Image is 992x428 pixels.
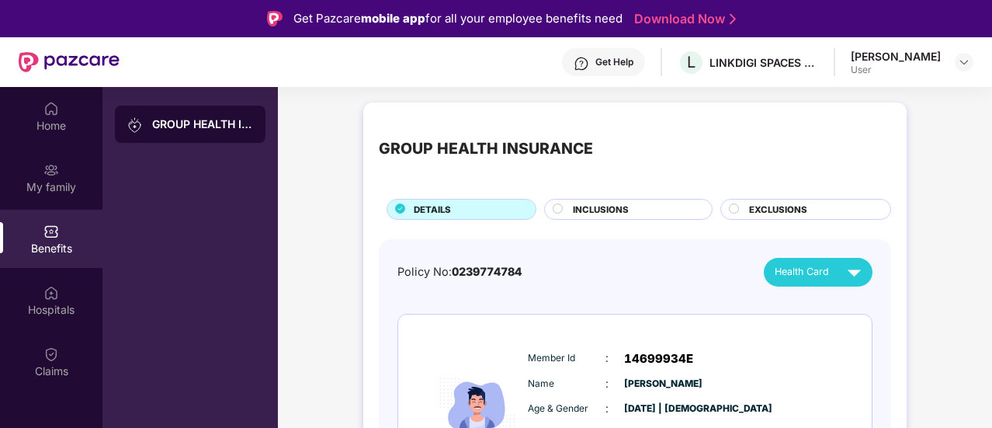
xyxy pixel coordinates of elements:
[709,55,818,70] div: LINKDIGI SPACES PRIVATE LIMITED
[851,49,941,64] div: [PERSON_NAME]
[361,11,425,26] strong: mobile app
[528,402,605,416] span: Age & Gender
[624,377,702,391] span: [PERSON_NAME]
[687,53,695,71] span: L
[43,285,59,301] img: svg+xml;base64,PHN2ZyBpZD0iSG9zcGl0YWxzIiB4bWxucz0iaHR0cDovL3d3dy53My5vcmcvMjAwMC9zdmciIHdpZHRoPS...
[764,258,872,287] button: Health Card
[19,52,120,72] img: New Pazcare Logo
[605,400,609,417] span: :
[528,377,605,391] span: Name
[574,56,589,71] img: svg+xml;base64,PHN2ZyBpZD0iSGVscC0zMngzMiIgeG1sbnM9Imh0dHA6Ly93d3cudzMub3JnLzIwMDAvc3ZnIiB3aWR0aD...
[528,351,605,366] span: Member Id
[730,11,736,27] img: Stroke
[851,64,941,76] div: User
[841,259,868,286] img: svg+xml;base64,PHN2ZyB4bWxucz0iaHR0cDovL3d3dy53My5vcmcvMjAwMC9zdmciIHZpZXdCb3g9IjAgMCAyNCAyNCIgd2...
[605,375,609,392] span: :
[267,11,283,26] img: Logo
[379,137,593,161] div: GROUP HEALTH INSURANCE
[624,350,693,368] span: 14699934E
[43,101,59,117] img: svg+xml;base64,PHN2ZyBpZD0iSG9tZSIgeG1sbnM9Imh0dHA6Ly93d3cudzMub3JnLzIwMDAvc3ZnIiB3aWR0aD0iMjAiIG...
[958,56,970,68] img: svg+xml;base64,PHN2ZyBpZD0iRHJvcGRvd24tMzJ4MzIiIHhtbG5zPSJodHRwOi8vd3d3LnczLm9yZy8yMDAwL3N2ZyIgd2...
[152,117,253,132] div: GROUP HEALTH INSURANCE
[43,162,59,178] img: svg+xml;base64,PHN2ZyB3aWR0aD0iMjAiIGhlaWdodD0iMjAiIHZpZXdCb3g9IjAgMCAyMCAyMCIgZmlsbD0ibm9uZSIgeG...
[595,56,633,68] div: Get Help
[749,203,807,217] span: EXCLUSIONS
[605,350,609,367] span: :
[43,224,59,239] img: svg+xml;base64,PHN2ZyBpZD0iQmVuZWZpdHMiIHhtbG5zPSJodHRwOi8vd3d3LnczLm9yZy8yMDAwL3N2ZyIgd2lkdGg9Ij...
[573,203,629,217] span: INCLUSIONS
[43,346,59,362] img: svg+xml;base64,PHN2ZyBpZD0iQ2xhaW0iIHhtbG5zPSJodHRwOi8vd3d3LnczLm9yZy8yMDAwL3N2ZyIgd2lkdGg9IjIwIi...
[775,264,829,280] span: Health Card
[293,9,623,28] div: Get Pazcare for all your employee benefits need
[624,402,702,416] span: [DATE] | [DEMOGRAPHIC_DATA]
[634,11,731,27] a: Download Now
[397,263,522,281] div: Policy No:
[414,203,451,217] span: DETAILS
[127,117,143,133] img: svg+xml;base64,PHN2ZyB3aWR0aD0iMjAiIGhlaWdodD0iMjAiIHZpZXdCb3g9IjAgMCAyMCAyMCIgZmlsbD0ibm9uZSIgeG...
[452,265,522,278] span: 0239774784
